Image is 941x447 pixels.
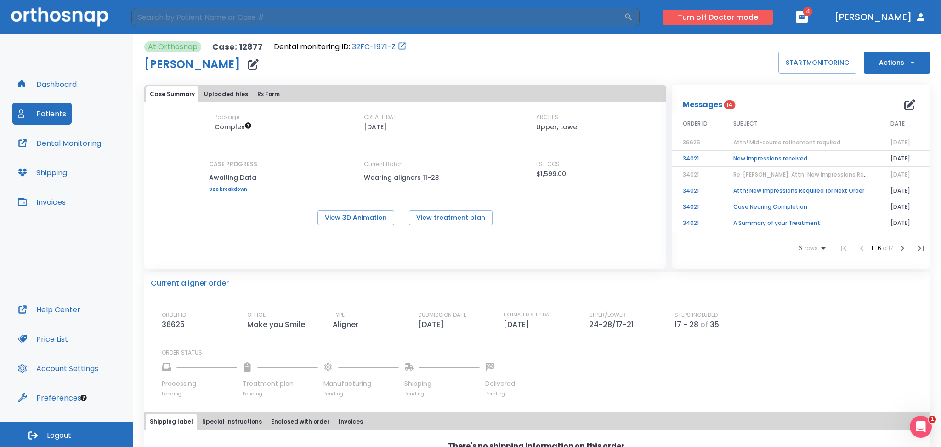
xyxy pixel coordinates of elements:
img: Orthosnap [11,7,108,26]
p: Treatment plan [243,379,318,389]
span: [DATE] [890,171,910,178]
p: $1,599.00 [536,168,566,179]
p: ARCHES [536,113,558,121]
td: 34021 [672,199,722,215]
span: 36625 [683,138,700,146]
input: Search by Patient Name or Case # [131,8,624,26]
p: Wearing aligners 11-23 [364,172,447,183]
p: Current Batch [364,160,447,168]
button: STARTMONITORING [778,52,856,74]
button: View 3D Animation [317,210,394,225]
span: 6 [799,245,802,252]
td: Case Nearing Completion [722,199,879,215]
span: 14 [724,100,735,109]
h1: [PERSON_NAME] [144,59,240,70]
p: [DATE] [418,319,448,330]
p: CASE PROGRESS [209,160,257,168]
p: 17 - 28 [675,319,698,330]
p: 24-28/17-21 [589,319,637,330]
p: Pending [162,390,237,397]
span: ORDER ID [683,120,708,128]
td: [DATE] [879,199,930,215]
p: 35 [710,319,719,330]
p: of [700,319,708,330]
button: Special Instructions [198,414,266,430]
button: Actions [864,52,930,74]
p: 36625 [162,319,188,330]
p: Pending [323,390,399,397]
td: 34021 [672,151,722,167]
span: DATE [890,120,905,128]
p: STEPS INCLUDED [675,311,718,319]
p: Messages [683,99,722,110]
p: SUBMISSION DATE [418,311,466,319]
button: Case Summary [146,86,198,102]
p: Package [215,113,239,121]
p: [DATE] [504,319,533,330]
button: Dashboard [12,73,82,95]
p: Aligner [333,319,362,330]
button: Account Settings [12,357,104,379]
p: Pending [404,390,480,397]
p: EST COST [536,160,563,168]
p: TYPE [333,311,345,319]
p: Make you Smile [247,319,309,330]
p: Upper, Lower [536,121,580,132]
span: 1 [929,416,936,423]
span: [DATE] [890,138,910,146]
span: 4 [803,7,813,16]
button: Enclosed with order [267,414,333,430]
span: rows [802,245,818,252]
button: Invoices [335,414,367,430]
td: [DATE] [879,183,930,199]
a: Help Center [12,298,86,321]
span: Up to 50 Steps (100 aligners) [215,122,252,132]
button: Invoices [12,191,71,213]
button: View treatment plan [409,210,493,225]
button: Shipping [12,161,73,183]
button: Dental Monitoring [12,132,107,154]
p: UPPER/LOWER [589,311,626,319]
a: See breakdown [209,187,257,192]
td: A Summary of your Treatment [722,215,879,231]
p: Shipping [404,379,480,389]
button: Preferences [12,387,87,409]
div: Tooltip anchor [79,394,88,402]
span: 1 - 6 [871,244,883,252]
span: SUBJECT [733,120,758,128]
td: Attn! New Impressions Required for Next Order [722,183,879,199]
span: Logout [47,430,71,441]
span: 34021 [683,171,699,178]
p: Pending [485,390,515,397]
td: [DATE] [879,215,930,231]
span: of 17 [883,244,893,252]
button: Patients [12,103,72,125]
p: Delivered [485,379,515,389]
td: 34021 [672,215,722,231]
p: Awaiting Data [209,172,257,183]
span: Attn! Mid-course refinement required [733,138,840,146]
p: At Orthosnap [148,41,198,52]
div: tabs [146,86,664,102]
p: [DATE] [364,121,387,132]
button: Price List [12,328,74,350]
p: Case: 12877 [212,41,263,52]
div: tabs [146,414,928,430]
p: ORDER ID [162,311,186,319]
td: [DATE] [879,151,930,167]
button: Uploaded files [200,86,252,102]
p: ESTIMATED SHIP DATE [504,311,554,319]
p: Pending [243,390,318,397]
button: Turn off Doctor mode [663,10,773,25]
td: New impressions received [722,151,879,167]
p: Manufacturing [323,379,399,389]
p: OFFICE [247,311,266,319]
iframe: Intercom live chat [910,416,932,438]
